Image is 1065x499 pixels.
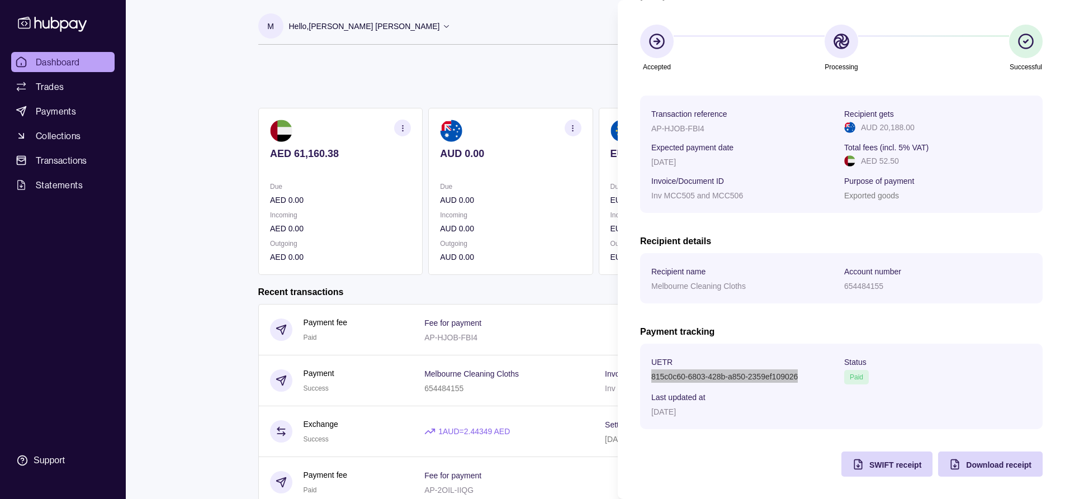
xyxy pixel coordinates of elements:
[651,110,727,118] p: Transaction reference
[640,326,1043,338] h2: Payment tracking
[651,407,676,416] p: [DATE]
[844,177,914,186] p: Purpose of payment
[844,282,883,291] p: 654484155
[850,373,863,381] span: Paid
[651,282,746,291] p: Melbourne Cleaning Cloths
[651,191,743,200] p: Inv MCC505 and MCC506
[651,143,733,152] p: Expected payment date
[861,155,899,167] p: AED 52.50
[640,235,1043,248] h2: Recipient details
[844,191,899,200] p: Exported goods
[966,460,1031,469] span: Download receipt
[844,358,867,367] p: Status
[1010,61,1042,73] p: Successful
[643,61,671,73] p: Accepted
[844,122,855,133] img: au
[844,143,929,152] p: Total fees (incl. 5% VAT)
[844,110,894,118] p: Recipient gets
[651,177,724,186] p: Invoice/Document ID
[825,61,858,73] p: Processing
[651,358,673,367] p: UETR
[651,393,706,402] p: Last updated at
[651,267,706,276] p: Recipient name
[651,124,704,133] p: AP-HJOB-FBI4
[861,121,915,134] p: AUD 20,188.00
[651,372,798,381] p: 815c0c60-6803-428b-a850-2359ef109026
[844,267,901,276] p: Account number
[869,460,921,469] span: SWIFT receipt
[938,452,1043,477] button: Download receipt
[841,452,933,477] button: SWIFT receipt
[651,158,676,167] p: [DATE]
[844,155,855,167] img: ae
